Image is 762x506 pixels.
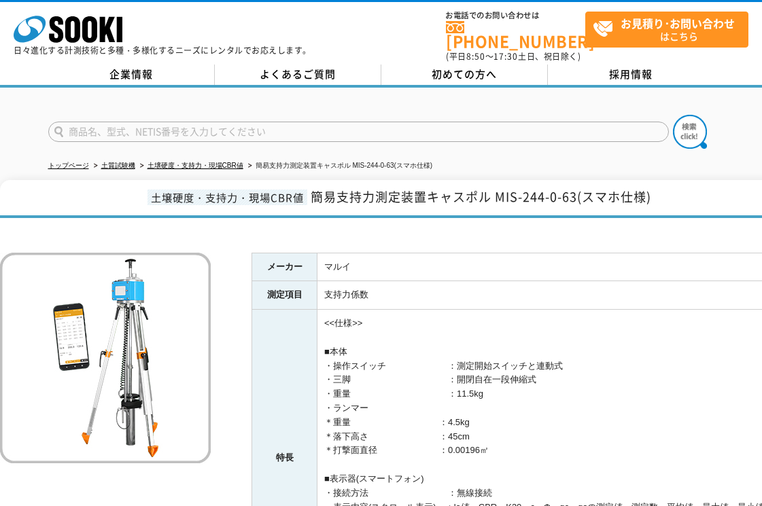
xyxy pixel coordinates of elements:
img: btn_search.png [673,115,707,149]
span: はこちら [593,12,748,46]
a: トップページ [48,162,89,169]
strong: お見積り･お問い合わせ [621,15,735,31]
span: 簡易支持力測定装置キャスポル MIS-244-0-63(スマホ仕様) [311,187,651,206]
li: 簡易支持力測定装置キャスポル MIS-244-0-63(スマホ仕様) [245,159,433,173]
span: (平日 ～ 土日、祝日除く) [446,50,581,62]
a: 初めての方へ [381,65,548,85]
span: 17:30 [493,50,518,62]
a: [PHONE_NUMBER] [446,21,585,49]
span: 初めての方へ [432,67,497,82]
span: お電話でのお問い合わせは [446,12,585,20]
a: 採用情報 [548,65,714,85]
a: 土質試験機 [101,162,135,169]
th: メーカー [252,253,317,281]
p: 日々進化する計測技術と多種・多様化するニーズにレンタルでお応えします。 [14,46,311,54]
th: 測定項目 [252,281,317,310]
input: 商品名、型式、NETIS番号を入力してください [48,122,669,142]
a: よくあるご質問 [215,65,381,85]
a: 土壌硬度・支持力・現場CBR値 [148,162,243,169]
span: 8:50 [466,50,485,62]
a: お見積り･お問い合わせはこちら [585,12,748,48]
span: 土壌硬度・支持力・現場CBR値 [148,189,307,205]
a: 企業情報 [48,65,215,85]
